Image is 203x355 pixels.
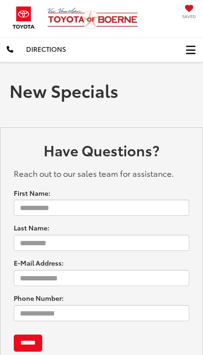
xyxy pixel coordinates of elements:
p: Reach out to our sales team for assistance. [14,167,189,179]
label: E-Mail Address: [14,258,64,268]
button: Click to show site navigation [178,38,203,62]
h2: Have Questions? [14,142,189,163]
label: Last Name: [14,223,49,232]
label: First Name: [14,188,50,198]
span: Saved [182,13,196,19]
label: Phone Number: [14,293,64,303]
img: Toyota [7,3,40,32]
img: Vic Vaughan Toyota of Boerne [47,7,143,29]
a: My Saved Vehicles [182,8,196,19]
a: Directions [19,37,73,61]
h1: New Specials [9,81,194,100]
